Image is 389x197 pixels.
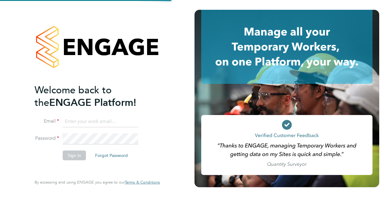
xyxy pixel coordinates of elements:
[35,118,59,125] label: Email
[35,84,112,109] span: Welcome back to the
[125,180,160,185] a: Terms & Conditions
[35,180,160,185] span: By accessing and using ENGAGE you agree to our
[90,151,133,160] button: Forgot Password
[63,151,86,160] button: Sign In
[35,84,154,109] h2: ENGAGE Platform!
[35,135,59,142] label: Password
[63,116,138,127] input: Enter your work email...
